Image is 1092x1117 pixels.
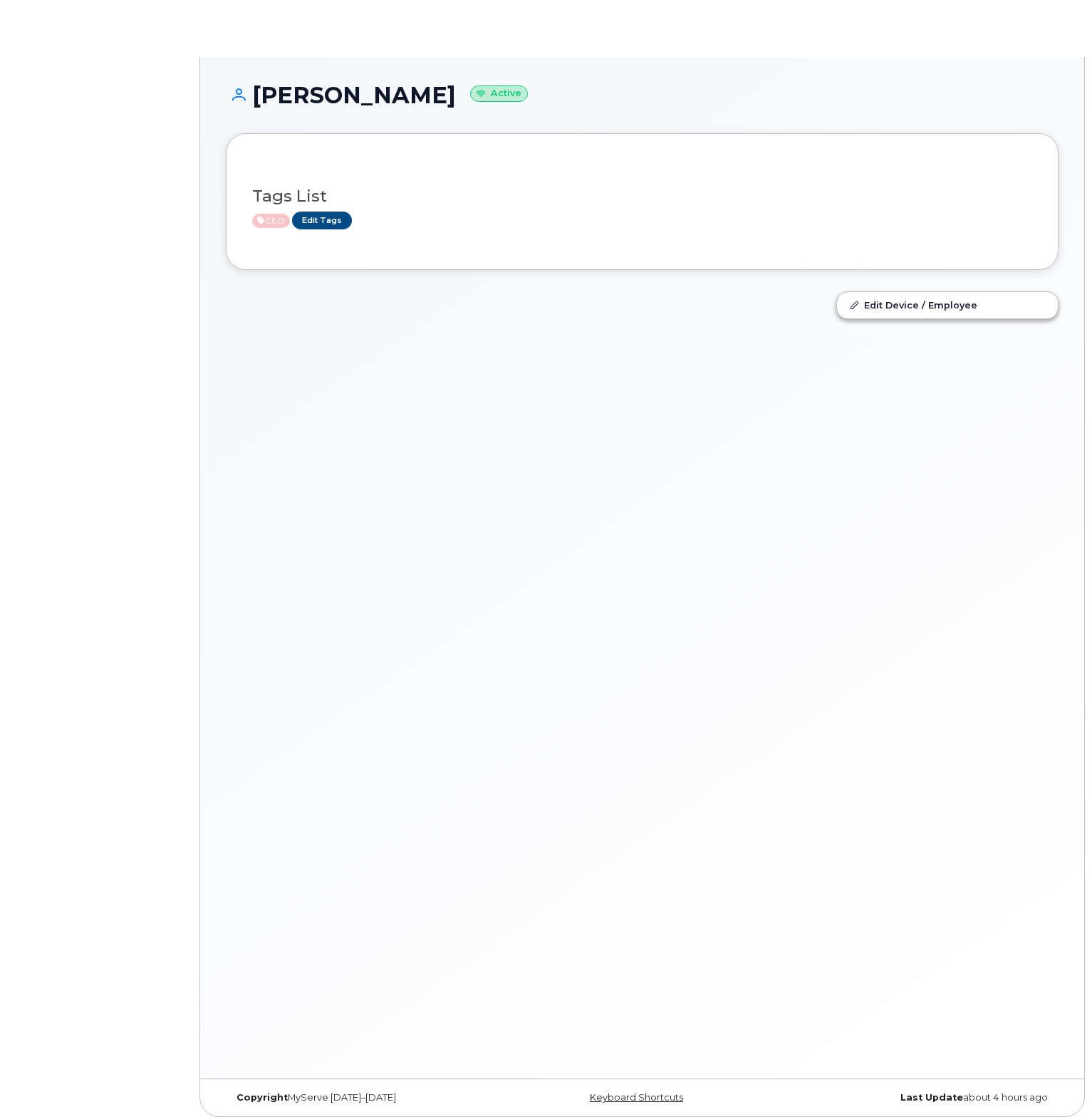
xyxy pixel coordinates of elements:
[226,83,1059,108] h1: [PERSON_NAME]
[252,187,1032,205] h3: Tags List
[292,212,352,229] a: Edit Tags
[781,1092,1059,1103] div: about 4 hours ago
[252,214,290,228] span: Active
[900,1092,963,1103] strong: Last Update
[590,1092,683,1103] a: Keyboard Shortcuts
[470,85,528,102] small: Active
[226,1092,504,1103] div: MyServe [DATE]–[DATE]
[837,292,1058,318] a: Edit Device / Employee
[236,1092,288,1103] strong: Copyright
